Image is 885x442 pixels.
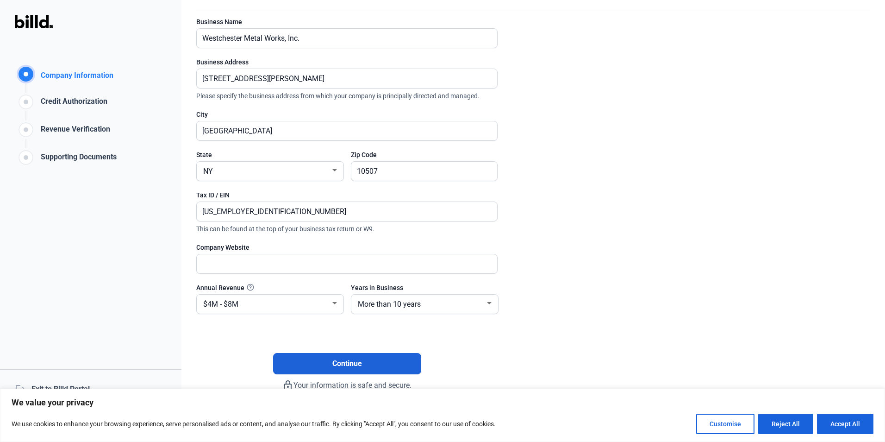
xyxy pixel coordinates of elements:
div: Zip Code [351,150,498,159]
div: Annual Revenue [196,283,343,292]
div: State [196,150,343,159]
div: Your information is safe and secure. [196,374,498,391]
div: Business Address [196,57,498,67]
div: Business Name [196,17,498,26]
div: City [196,110,498,119]
img: Billd Logo [15,15,53,28]
span: NY [203,167,213,176]
p: We use cookies to enhance your browsing experience, serve personalised ads or content, and analys... [12,418,496,429]
div: Tax ID / EIN [196,190,498,200]
input: XX-XXXXXXX [197,202,487,221]
div: Company Website [196,243,498,252]
span: More than 10 years [358,300,421,309]
div: Revenue Verification [37,124,110,139]
button: Accept All [817,414,873,434]
div: Credit Authorization [37,96,107,111]
p: We value your privacy [12,397,873,408]
div: Company Information [37,70,113,83]
div: Years in Business [351,283,498,292]
div: Supporting Documents [37,152,117,167]
button: Reject All [758,414,813,434]
mat-icon: logout [15,384,24,393]
mat-icon: lock_outline [282,380,293,391]
span: This can be found at the top of your business tax return or W9. [196,221,498,234]
button: Customise [696,414,754,434]
span: Continue [332,358,362,369]
button: Continue [273,353,421,374]
span: Please specify the business address from which your company is principally directed and managed. [196,88,498,101]
span: $4M - $8M [203,300,238,309]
